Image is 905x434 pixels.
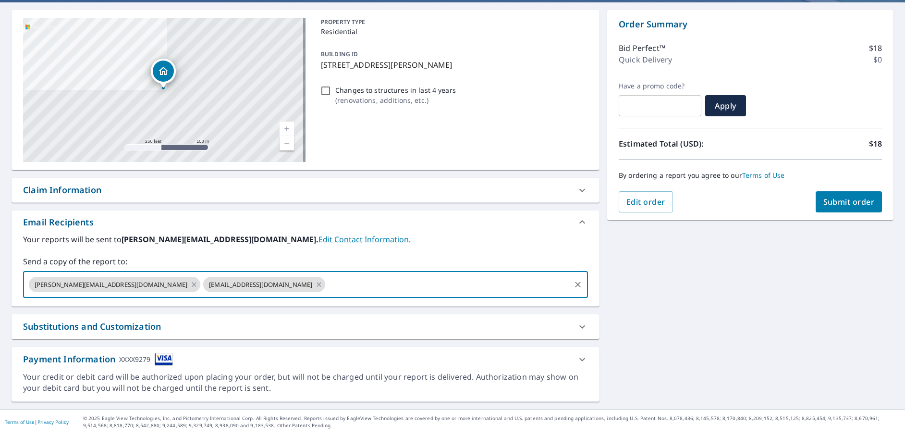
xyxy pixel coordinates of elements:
p: Estimated Total (USD): [619,138,750,149]
a: Privacy Policy [37,419,69,425]
div: Email Recipients [23,216,94,229]
div: [PERSON_NAME][EMAIL_ADDRESS][DOMAIN_NAME] [29,277,200,292]
button: Apply [705,95,746,116]
div: Payment Information [23,353,173,366]
a: EditContactInfo [318,234,411,245]
a: Current Level 17, Zoom In [280,122,294,136]
div: Claim Information [12,178,599,202]
div: Dropped pin, building 1, Residential property, 6580 Old Dobbin Dr N Mobile, AL 36695 [151,59,176,88]
p: By ordering a report you agree to our [619,171,882,180]
div: Substitutions and Customization [12,314,599,339]
span: Apply [713,100,738,111]
div: Your credit or debit card will be authorized upon placing your order, but will not be charged unt... [23,372,588,394]
span: Edit order [626,197,665,207]
p: ( renovations, additions, etc. ) [335,95,456,105]
div: Claim Information [23,184,101,197]
p: Bid Perfect™ [619,42,665,54]
button: Edit order [619,191,673,212]
div: [EMAIL_ADDRESS][DOMAIN_NAME] [203,277,325,292]
b: [PERSON_NAME][EMAIL_ADDRESS][DOMAIN_NAME]. [122,234,318,245]
p: Order Summary [619,18,882,31]
p: | [5,419,69,425]
p: PROPERTY TYPE [321,18,584,26]
a: Terms of Use [742,171,785,180]
p: $18 [869,42,882,54]
p: Changes to structures in last 4 years [335,85,456,95]
label: Send a copy of the report to: [23,256,588,267]
div: Email Recipients [12,211,599,234]
img: cardImage [155,353,173,366]
span: Submit order [823,197,875,207]
button: Clear [571,278,585,291]
p: $0 [873,54,882,65]
div: Substitutions and Customization [23,320,161,333]
label: Your reports will be sent to [23,234,588,245]
button: Submit order [816,191,882,212]
a: Current Level 17, Zoom Out [280,136,294,150]
p: $18 [869,138,882,149]
label: Have a promo code? [619,82,701,90]
span: [EMAIL_ADDRESS][DOMAIN_NAME] [203,280,318,289]
a: Terms of Use [5,419,35,425]
p: BUILDING ID [321,50,358,58]
p: [STREET_ADDRESS][PERSON_NAME] [321,59,584,71]
div: Payment InformationXXXX9279cardImage [12,347,599,372]
span: [PERSON_NAME][EMAIL_ADDRESS][DOMAIN_NAME] [29,280,193,289]
p: © 2025 Eagle View Technologies, Inc. and Pictometry International Corp. All Rights Reserved. Repo... [83,415,900,429]
p: Residential [321,26,584,37]
p: Quick Delivery [619,54,672,65]
div: XXXX9279 [119,353,150,366]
